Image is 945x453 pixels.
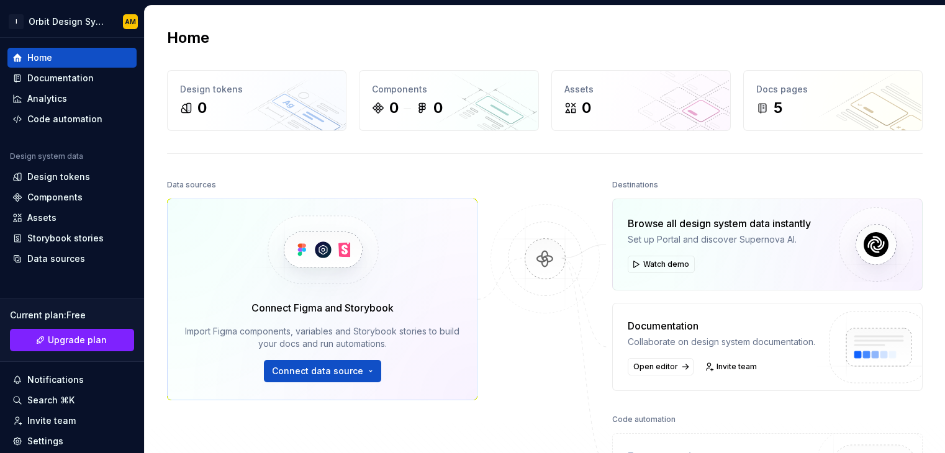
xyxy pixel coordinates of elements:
[551,70,731,131] a: Assets0
[7,109,137,129] a: Code automation
[9,14,24,29] div: I
[7,370,137,390] button: Notifications
[756,83,910,96] div: Docs pages
[27,52,52,64] div: Home
[433,98,443,118] div: 0
[643,259,689,269] span: Watch demo
[7,187,137,207] a: Components
[717,362,757,372] span: Invite team
[359,70,538,131] a: Components00
[27,72,94,84] div: Documentation
[7,228,137,248] a: Storybook stories
[628,318,815,333] div: Documentation
[125,17,136,27] div: AM
[7,208,137,228] a: Assets
[251,300,394,315] div: Connect Figma and Storybook
[10,329,134,351] a: Upgrade plan
[27,415,76,427] div: Invite team
[628,256,695,273] button: Watch demo
[27,435,63,447] div: Settings
[48,334,107,346] span: Upgrade plan
[743,70,923,131] a: Docs pages5
[7,89,137,109] a: Analytics
[185,325,459,350] div: Import Figma components, variables and Storybook stories to build your docs and run automations.
[27,253,85,265] div: Data sources
[27,374,84,386] div: Notifications
[167,28,209,48] h2: Home
[264,360,381,382] button: Connect data source
[628,216,811,231] div: Browse all design system data instantly
[10,151,83,161] div: Design system data
[27,232,104,244] div: Storybook stories
[167,176,216,194] div: Data sources
[564,83,718,96] div: Assets
[7,249,137,269] a: Data sources
[389,98,399,118] div: 0
[2,8,142,35] button: IOrbit Design SystemAM
[167,70,346,131] a: Design tokens0
[7,431,137,451] a: Settings
[27,113,102,125] div: Code automation
[7,68,137,88] a: Documentation
[7,48,137,68] a: Home
[10,309,134,321] div: Current plan : Free
[633,362,678,372] span: Open editor
[612,411,676,428] div: Code automation
[7,167,137,187] a: Design tokens
[27,212,57,224] div: Assets
[701,358,762,375] a: Invite team
[27,92,67,105] div: Analytics
[582,98,591,118] div: 0
[628,358,694,375] a: Open editor
[774,98,782,118] div: 5
[7,390,137,410] button: Search ⌘K
[7,411,137,431] a: Invite team
[628,336,815,348] div: Collaborate on design system documentation.
[27,191,83,204] div: Components
[29,16,108,28] div: Orbit Design System
[372,83,525,96] div: Components
[27,171,90,183] div: Design tokens
[197,98,207,118] div: 0
[180,83,333,96] div: Design tokens
[272,365,363,377] span: Connect data source
[27,394,75,406] div: Search ⌘K
[628,233,811,246] div: Set up Portal and discover Supernova AI.
[612,176,658,194] div: Destinations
